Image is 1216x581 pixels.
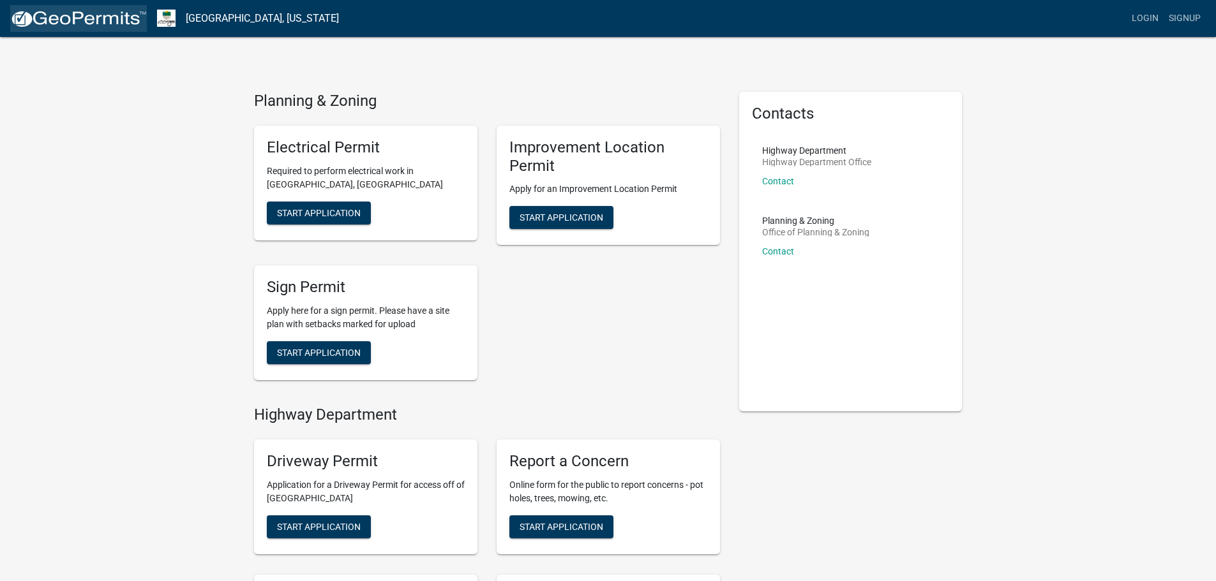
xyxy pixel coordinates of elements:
[762,158,871,166] p: Highway Department Office
[520,212,603,223] span: Start Application
[520,521,603,531] span: Start Application
[267,452,465,471] h5: Driveway Permit
[762,146,871,155] p: Highway Department
[509,182,707,196] p: Apply for an Improvement Location Permit
[509,138,707,175] h5: Improvement Location Permit
[509,206,613,229] button: Start Application
[267,138,465,157] h5: Electrical Permit
[762,228,869,237] p: Office of Planning & Zoning
[762,246,794,256] a: Contact
[157,10,176,27] img: Morgan County, Indiana
[1127,6,1164,31] a: Login
[267,515,371,538] button: Start Application
[267,341,371,364] button: Start Application
[762,216,869,225] p: Planning & Zoning
[509,478,707,505] p: Online form for the public to report concerns - pot holes, trees, mowing, etc.
[509,515,613,538] button: Start Application
[267,165,465,191] p: Required to perform electrical work in [GEOGRAPHIC_DATA], [GEOGRAPHIC_DATA]
[509,452,707,471] h5: Report a Concern
[1164,6,1206,31] a: Signup
[267,304,465,331] p: Apply here for a sign permit. Please have a site plan with setbacks marked for upload
[186,8,339,29] a: [GEOGRAPHIC_DATA], [US_STATE]
[267,278,465,297] h5: Sign Permit
[254,92,720,110] h4: Planning & Zoning
[254,406,720,424] h4: Highway Department
[277,348,361,358] span: Start Application
[267,478,465,505] p: Application for a Driveway Permit for access off of [GEOGRAPHIC_DATA]
[267,202,371,224] button: Start Application
[752,105,950,123] h5: Contacts
[277,521,361,531] span: Start Application
[762,176,794,186] a: Contact
[277,207,361,217] span: Start Application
